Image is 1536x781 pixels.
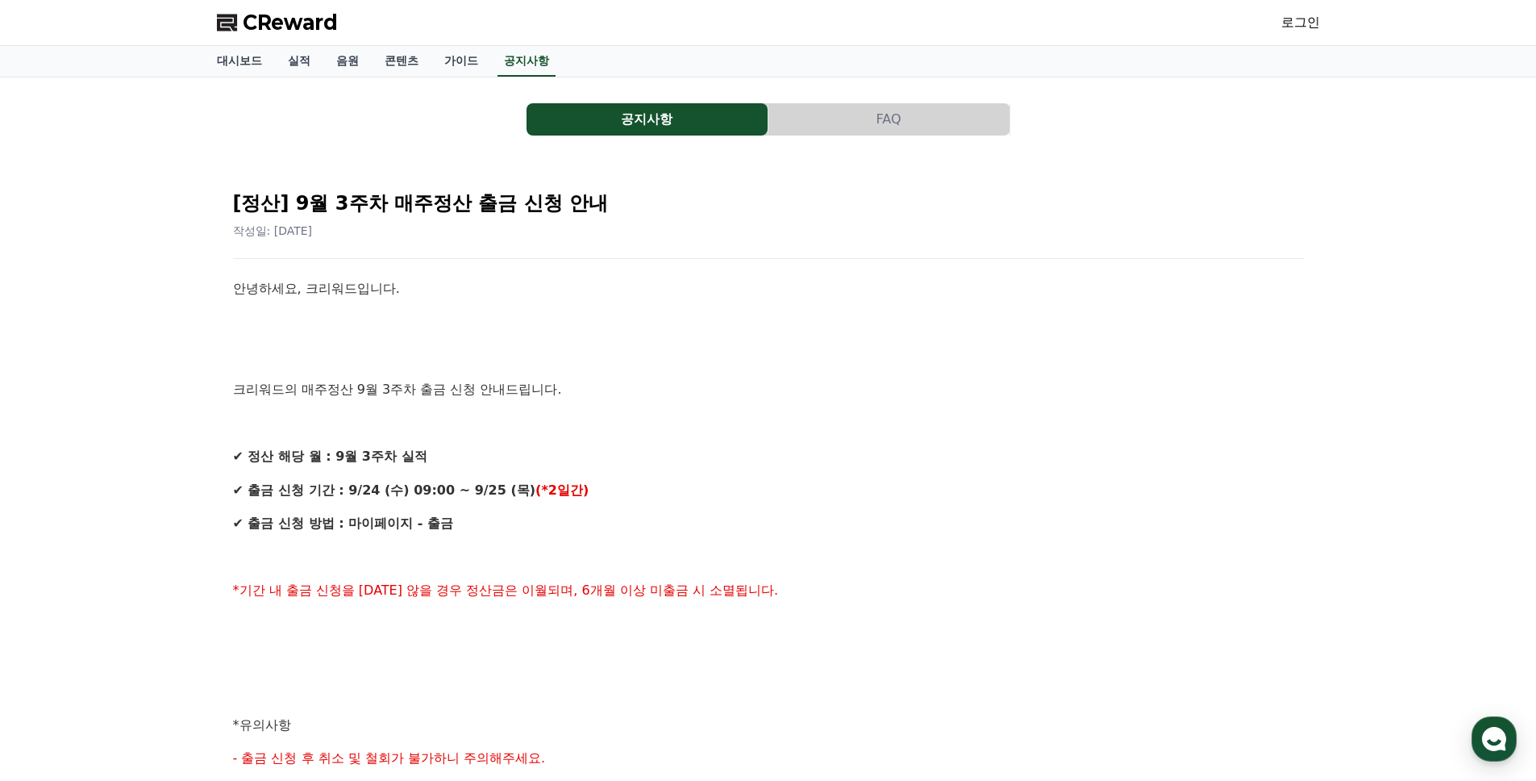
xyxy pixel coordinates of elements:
[768,103,1010,136] a: FAQ
[768,103,1009,136] button: FAQ
[431,46,491,77] a: 가이드
[233,379,1304,400] p: 크리워드의 매주정산 9월 3주차 출금 신청 안내드립니다.
[233,449,427,464] strong: ✔ 정산 해당 월 : 9월 3주차 실적
[1281,13,1320,32] a: 로그인
[233,190,1304,216] h2: [정산] 9월 3주차 매주정산 출금 신청 안내
[535,482,589,498] strong: (*2일간)
[243,10,338,35] span: CReward
[527,103,768,136] button: 공지사항
[372,46,431,77] a: 콘텐츠
[527,103,768,136] a: 공지사항
[233,482,536,498] strong: ✔ 출금 신청 기간 : 9/24 (수) 09:00 ~ 9/25 (목)
[233,278,1304,299] p: 안녕하세요, 크리워드입니다.
[233,717,291,733] span: *유의사항
[233,750,546,766] span: - 출금 신청 후 취소 및 철회가 불가하니 주의해주세요.
[275,46,323,77] a: 실적
[233,583,779,598] span: *기간 내 출금 신청을 [DATE] 않을 경우 정산금은 이월되며, 6개월 이상 미출금 시 소멸됩니다.
[204,46,275,77] a: 대시보드
[323,46,372,77] a: 음원
[217,10,338,35] a: CReward
[233,224,313,237] span: 작성일: [DATE]
[497,46,556,77] a: 공지사항
[233,516,453,531] strong: ✔ 출금 신청 방법 : 마이페이지 - 출금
